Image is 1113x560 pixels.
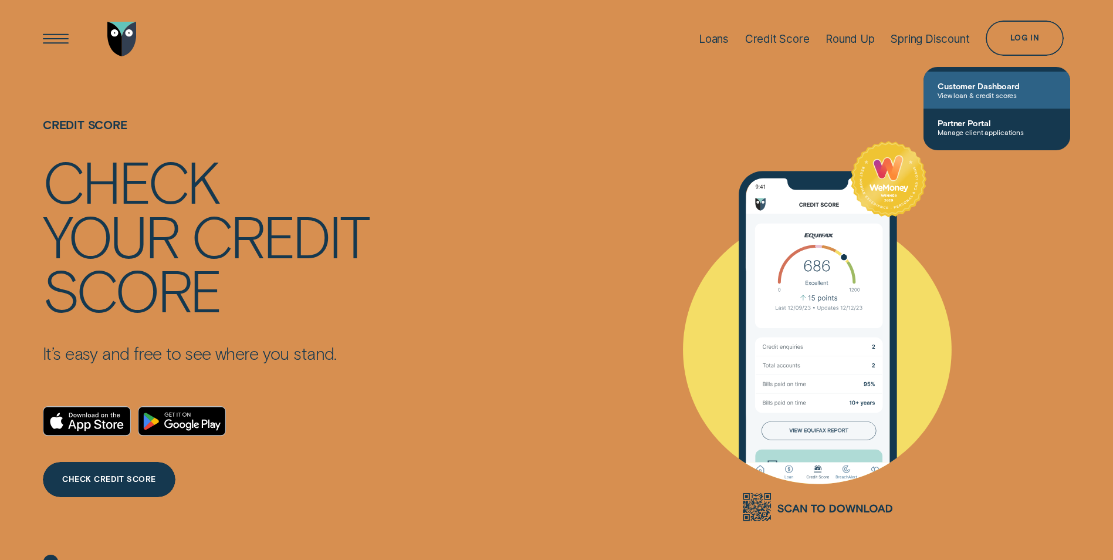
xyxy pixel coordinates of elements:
[43,406,131,436] a: Download on the App Store
[43,208,178,263] div: your
[745,32,810,46] div: Credit Score
[43,462,175,497] a: CHECK CREDIT SCORE
[191,208,368,263] div: credit
[43,154,368,317] h4: Check your credit score
[43,118,368,154] h1: Credit Score
[43,343,368,364] p: It’s easy and free to see where you stand.
[938,118,1056,128] span: Partner Portal
[938,91,1056,99] span: View loan & credit scores
[938,128,1056,136] span: Manage client applications
[138,406,226,436] a: Android App on Google Play
[938,81,1056,91] span: Customer Dashboard
[38,22,73,57] button: Open Menu
[43,154,219,208] div: Check
[107,22,137,57] img: Wisr
[43,262,221,317] div: score
[923,109,1070,146] a: Partner PortalManage client applications
[826,32,875,46] div: Round Up
[923,72,1070,109] a: Customer DashboardView loan & credit scores
[986,21,1064,56] button: Log in
[699,32,729,46] div: Loans
[891,32,969,46] div: Spring Discount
